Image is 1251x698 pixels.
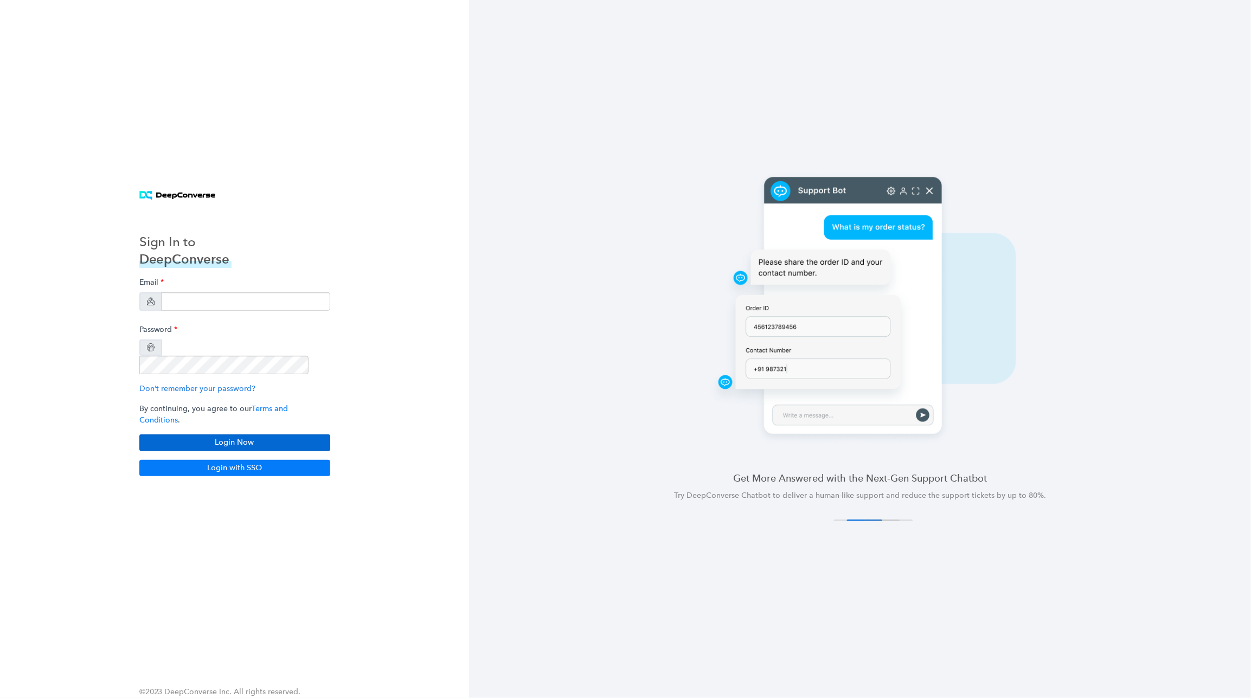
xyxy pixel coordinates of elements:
img: carousel 2 [665,170,1056,445]
a: Don't remember your password? [139,384,256,393]
button: 2 [847,520,882,521]
img: horizontal logo [139,191,216,200]
h3: Sign In to [139,233,232,251]
button: Login Now [139,434,330,451]
label: Password [139,319,178,340]
h4: Get More Answered with the Next-Gen Support Chatbot [495,471,1225,485]
span: ©2023 DeepConverse Inc. All rights reserved. [139,687,301,696]
button: 1 [834,520,869,521]
button: Login with SSO [139,460,330,476]
label: Email [139,272,164,292]
span: Try DeepConverse Chatbot to deliver a human-like support and reduce the support tickets by up to ... [674,491,1046,500]
h3: DeepConverse [139,251,232,268]
p: By continuing, you agree to our . [139,403,330,426]
button: 3 [864,520,900,521]
button: 4 [877,520,913,521]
